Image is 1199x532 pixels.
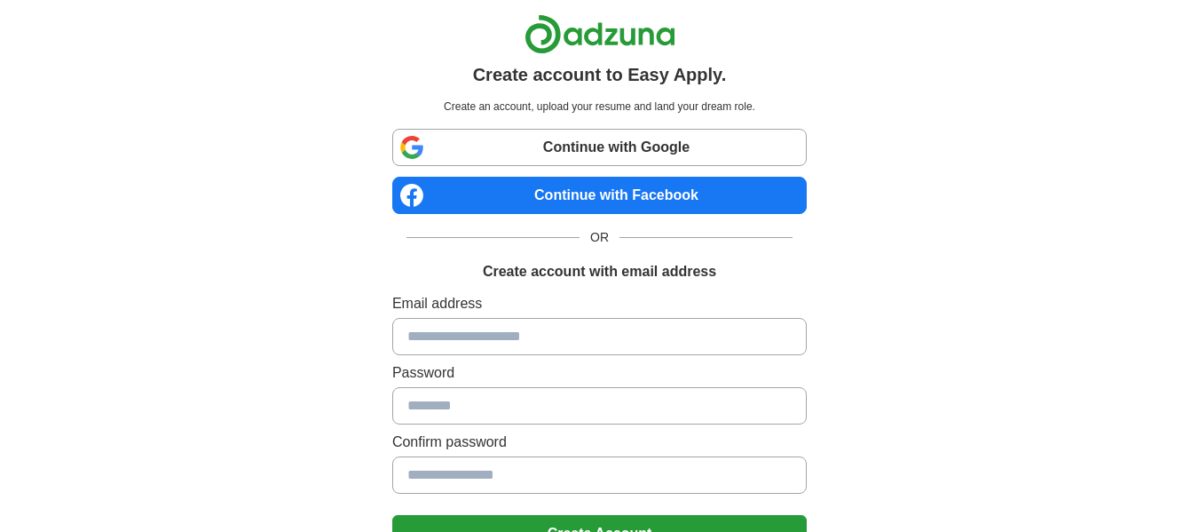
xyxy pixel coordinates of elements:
[392,177,807,214] a: Continue with Facebook
[392,432,807,453] label: Confirm password
[392,129,807,166] a: Continue with Google
[396,99,803,115] p: Create an account, upload your resume and land your dream role.
[525,14,675,54] img: Adzuna logo
[392,362,807,384] label: Password
[473,61,727,88] h1: Create account to Easy Apply.
[483,261,716,282] h1: Create account with email address
[580,228,619,247] span: OR
[392,293,807,314] label: Email address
